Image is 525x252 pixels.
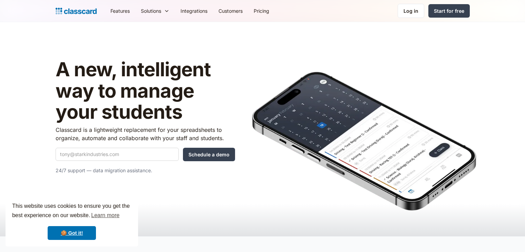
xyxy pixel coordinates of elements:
a: Features [105,3,135,19]
input: Schedule a demo [183,148,235,161]
a: learn more about cookies [90,210,120,221]
span: This website uses cookies to ensure you get the best experience on our website. [12,202,132,221]
a: dismiss cookie message [48,226,96,240]
a: Pricing [248,3,275,19]
p: 24/7 support — data migration assistance. [56,166,235,175]
a: Start for free [428,4,470,18]
div: Log in [404,7,418,14]
a: Integrations [175,3,213,19]
div: Start for free [434,7,464,14]
h1: A new, intelligent way to manage your students [56,59,235,123]
div: Solutions [135,3,175,19]
a: Customers [213,3,248,19]
div: cookieconsent [6,195,138,246]
div: Solutions [141,7,161,14]
form: Quick Demo Form [56,148,235,161]
a: Logo [56,6,97,16]
input: tony@starkindustries.com [56,148,179,161]
a: Log in [398,4,424,18]
p: Classcard is a lightweight replacement for your spreadsheets to organize, automate and collaborat... [56,126,235,142]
